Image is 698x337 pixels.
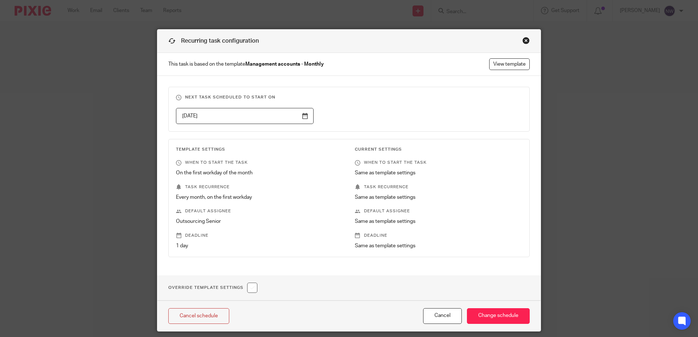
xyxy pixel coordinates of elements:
[355,233,522,239] p: Deadline
[176,208,343,214] p: Default assignee
[176,94,522,100] h3: Next task scheduled to start on
[355,208,522,214] p: Default assignee
[176,194,343,201] p: Every month, on the first workday
[489,58,530,70] a: View template
[355,147,522,152] h3: Current Settings
[423,308,462,324] button: Cancel
[245,62,324,67] strong: Management accounts - Monthly
[176,147,343,152] h3: Template Settings
[467,308,530,324] input: Change schedule
[176,218,343,225] p: Outsourcing Senior
[355,184,522,190] p: Task recurrence
[176,242,343,249] p: 1 day
[168,308,229,324] a: Cancel schedule
[168,61,324,68] span: This task is based on the template
[168,283,257,293] h1: Override Template Settings
[176,184,343,190] p: Task recurrence
[355,169,522,177] p: Same as template settings
[176,233,343,239] p: Deadline
[168,37,259,45] h1: Recurring task configuration
[355,242,522,249] p: Same as template settings
[522,37,530,44] div: Close this dialog window
[355,160,522,166] p: When to start the task
[355,194,522,201] p: Same as template settings
[176,160,343,166] p: When to start the task
[355,218,522,225] p: Same as template settings
[176,169,343,177] p: On the first workday of the month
